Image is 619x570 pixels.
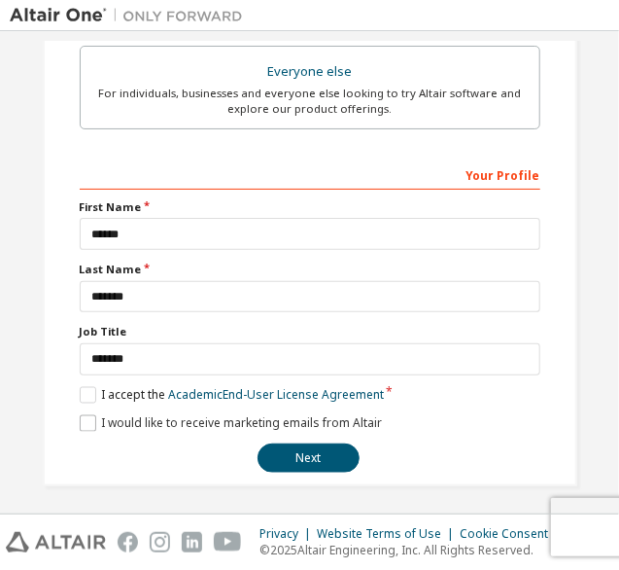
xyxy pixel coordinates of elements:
a: Academic End-User License Agreement [168,387,384,404]
img: altair_logo.svg [6,532,106,552]
div: For individuals, businesses and everyone else looking to try Altair software and explore our prod... [92,86,528,117]
label: I accept the [80,387,384,404]
img: instagram.svg [150,532,170,552]
img: facebook.svg [118,532,138,552]
label: Last Name [80,262,540,277]
img: Altair One [10,6,253,25]
div: Cookie Consent [460,526,560,542]
div: Everyone else [92,58,528,86]
img: youtube.svg [214,532,242,552]
label: Job Title [80,324,540,339]
div: Privacy [259,526,317,542]
p: © 2025 Altair Engineering, Inc. All Rights Reserved. [259,542,560,558]
button: Next [258,444,360,473]
img: linkedin.svg [182,532,202,552]
div: Your Profile [80,159,540,190]
label: I would like to receive marketing emails from Altair [80,415,382,432]
div: Website Terms of Use [317,526,460,542]
label: First Name [80,199,540,215]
